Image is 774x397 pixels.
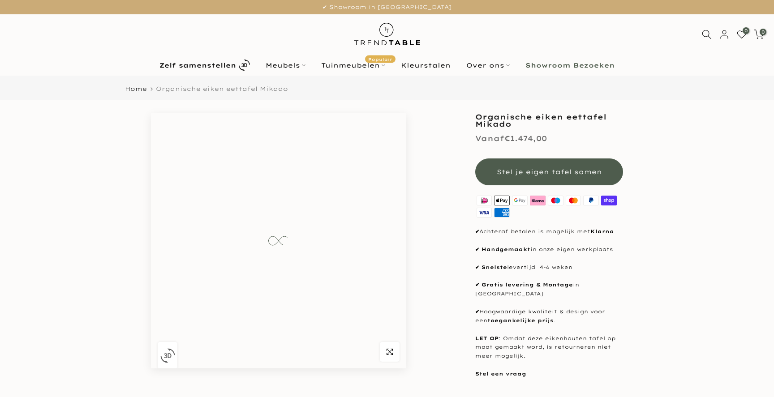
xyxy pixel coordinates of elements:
img: master [564,194,582,206]
a: Meubels [258,60,314,71]
span: Populair [365,55,396,63]
span: 0 [743,27,749,34]
img: paypal [582,194,600,206]
img: shopify pay [600,194,618,206]
img: 3D_icon.svg [160,348,175,363]
img: google pay [511,194,529,206]
a: Home [125,86,147,92]
a: Stel een vraag [475,371,526,377]
img: apple pay [493,194,511,206]
a: Over ons [459,60,518,71]
a: TuinmeubelenPopulair [314,60,393,71]
a: Showroom Bezoeken [518,60,623,71]
strong: Klarna [590,228,614,235]
strong: Snelste [482,264,507,270]
a: Kleurstalen [393,60,459,71]
a: Zelf samenstellen [152,57,258,73]
strong: ✔ [475,264,479,270]
a: 0 [754,30,764,39]
img: trend-table [348,14,426,54]
strong: ✔ [475,228,479,235]
p: Achteraf betalen is mogelijk met [475,227,623,236]
p: in onze eigen werkplaats [475,245,623,254]
p: ✔ Showroom in [GEOGRAPHIC_DATA] [11,2,763,12]
button: Stel je eigen tafel samen [475,158,623,185]
p: Hoogwaardige kwaliteit & design voor een . [475,307,623,325]
p: : Omdat deze eikenhouten tafel op maat gemaakt word, is retourneren niet meer mogelijk. [475,334,623,361]
span: Organische eiken eettafel Mikado [156,85,288,92]
strong: ✔ [475,282,479,288]
strong: ✔ [475,246,479,252]
img: visa [475,206,493,218]
strong: ✔ [475,308,479,315]
span: 0 [760,29,766,35]
a: 0 [737,30,747,39]
p: levertijd 4-6 weken [475,263,623,272]
h1: Organische eiken eettafel Mikado [475,113,623,128]
img: klarna [529,194,546,206]
img: maestro [546,194,564,206]
strong: LET OP [475,335,499,342]
strong: Gratis levering & Montage [482,282,573,288]
img: ideal [475,194,493,206]
img: american express [493,206,511,218]
span: Vanaf [475,134,504,143]
b: Showroom Bezoeken [525,62,615,68]
strong: Handgemaakt [482,246,530,252]
b: Zelf samenstellen [159,62,236,68]
span: Stel je eigen tafel samen [497,168,602,176]
p: in [GEOGRAPHIC_DATA] [475,281,623,299]
div: €1.474,00 [475,132,547,145]
strong: toegankelijke prijs [487,317,554,324]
